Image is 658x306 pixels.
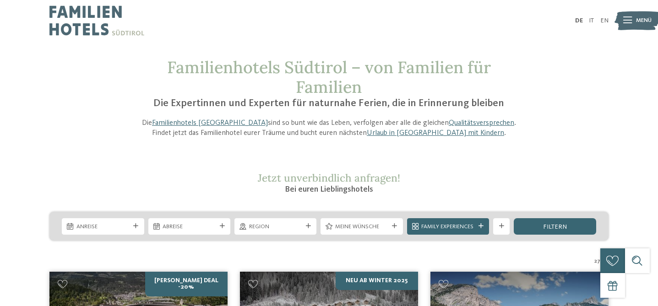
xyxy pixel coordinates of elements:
a: Urlaub in [GEOGRAPHIC_DATA] mit Kindern [367,129,504,137]
a: EN [600,17,609,24]
a: IT [589,17,594,24]
a: Familienhotels [GEOGRAPHIC_DATA] [152,119,268,127]
span: filtern [543,224,567,230]
span: 27 [594,257,600,265]
a: DE [575,17,583,24]
span: Jetzt unverbindlich anfragen! [258,171,400,184]
span: Abreise [163,223,216,231]
span: Region [249,223,302,231]
a: Qualitätsversprechen [449,119,514,127]
span: Meine Wünsche [335,223,388,231]
span: Die Expertinnen und Experten für naturnahe Ferien, die in Erinnerung bleiben [153,98,504,108]
span: Familienhotels Südtirol – von Familien für Familien [167,57,491,97]
span: Family Experiences [421,223,474,231]
span: Menü [636,16,652,25]
p: Die sind so bunt wie das Leben, verfolgen aber alle die gleichen . Findet jetzt das Familienhotel... [133,118,525,139]
span: Anreise [76,223,130,231]
span: Bei euren Lieblingshotels [285,185,373,193]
